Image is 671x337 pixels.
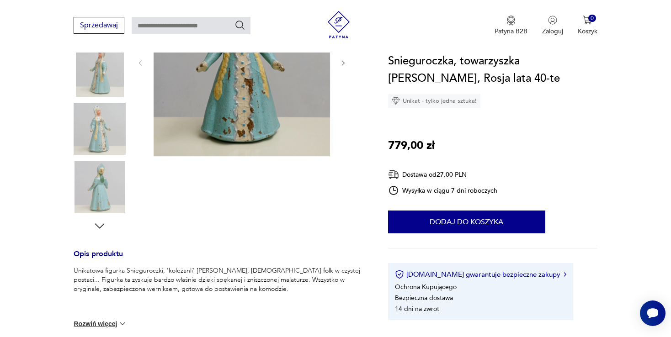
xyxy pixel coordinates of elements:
img: Zdjęcie produktu Snieguroczka, towarzyszka Deda Moroza, Rosja lata 40-te [74,161,126,213]
button: 0Koszyk [578,16,597,36]
a: Ikona medaluPatyna B2B [495,16,527,36]
p: 779,00 zł [388,137,435,154]
p: Unikatowa figurka Snieguroczki, 'koleżanli' [PERSON_NAME], [DEMOGRAPHIC_DATA] folk w czystej post... [74,266,366,294]
button: Zaloguj [542,16,563,36]
h1: Snieguroczka, towarzyszka [PERSON_NAME], Rosja lata 40-te [388,53,597,87]
li: 14 dni na zwrot [395,305,439,313]
p: Zaloguj [542,27,563,36]
img: Ikona koszyka [583,16,592,25]
button: Sprzedawaj [74,17,124,34]
iframe: Smartsupp widget button [640,300,666,326]
img: Ikona dostawy [388,169,399,180]
img: Ikona diamentu [392,97,400,105]
button: [DOMAIN_NAME] gwarantuje bezpieczne zakupy [395,270,566,279]
button: Patyna B2B [495,16,527,36]
div: Unikat - tylko jedna sztuka! [388,94,480,108]
button: Szukaj [234,20,245,31]
h3: Opis produktu [74,251,366,266]
img: Ikona medalu [506,16,516,26]
img: Ikonka użytkownika [548,16,557,25]
img: Ikona strzałki w prawo [564,272,566,277]
img: Ikona certyfikatu [395,270,404,279]
div: Wysyłka w ciągu 7 dni roboczych [388,185,498,196]
p: Patyna B2B [495,27,527,36]
button: Dodaj do koszyka [388,211,545,233]
img: Patyna - sklep z meblami i dekoracjami vintage [325,11,352,38]
p: Koszyk [578,27,597,36]
li: Bezpieczna dostawa [395,294,453,302]
img: Zdjęcie produktu Snieguroczka, towarzyszka Deda Moroza, Rosja lata 40-te [74,45,126,97]
button: Rozwiń więcej [74,319,127,328]
div: Dostawa od 27,00 PLN [388,169,498,180]
div: 0 [588,15,596,22]
a: Sprzedawaj [74,23,124,29]
li: Ochrona Kupującego [395,283,457,291]
img: chevron down [118,319,127,328]
img: Zdjęcie produktu Snieguroczka, towarzyszka Deda Moroza, Rosja lata 40-te [74,103,126,155]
